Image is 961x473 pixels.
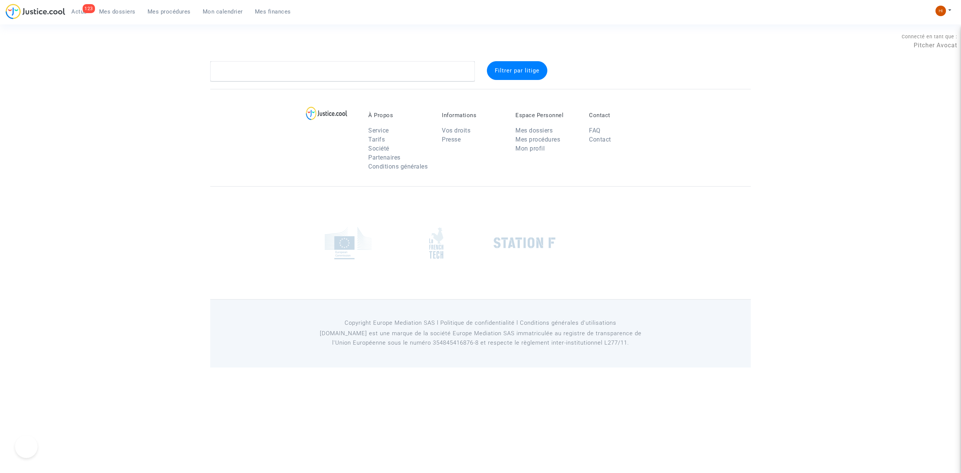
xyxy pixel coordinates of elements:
[429,227,443,259] img: french_tech.png
[442,127,470,134] a: Vos droits
[935,6,946,16] img: fc99b196863ffcca57bb8fe2645aafd9
[368,163,428,170] a: Conditions générales
[197,6,249,17] a: Mon calendrier
[515,136,560,143] a: Mes procédures
[83,4,95,13] div: 123
[589,112,651,119] p: Contact
[589,127,601,134] a: FAQ
[310,329,652,348] p: [DOMAIN_NAME] est une marque de la société Europe Mediation SAS immatriculée au registre de tr...
[306,107,348,120] img: logo-lg.svg
[203,8,243,15] span: Mon calendrier
[15,435,38,458] iframe: Help Scout Beacon - Open
[368,145,389,152] a: Société
[515,127,553,134] a: Mes dossiers
[494,237,556,249] img: stationf.png
[93,6,142,17] a: Mes dossiers
[495,67,539,74] span: Filtrer par litige
[310,318,652,328] p: Copyright Europe Mediation SAS l Politique de confidentialité l Conditions générales d’utilisa...
[515,145,545,152] a: Mon profil
[6,4,65,19] img: jc-logo.svg
[148,8,191,15] span: Mes procédures
[515,112,578,119] p: Espace Personnel
[368,154,401,161] a: Partenaires
[255,8,291,15] span: Mes finances
[368,112,431,119] p: À Propos
[368,136,385,143] a: Tarifs
[368,127,389,134] a: Service
[589,136,611,143] a: Contact
[99,8,136,15] span: Mes dossiers
[442,136,461,143] a: Presse
[325,227,372,259] img: europe_commision.png
[442,112,504,119] p: Informations
[71,8,87,15] span: Actus
[902,34,957,39] span: Connecté en tant que :
[249,6,297,17] a: Mes finances
[65,6,93,17] a: 123Actus
[142,6,197,17] a: Mes procédures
